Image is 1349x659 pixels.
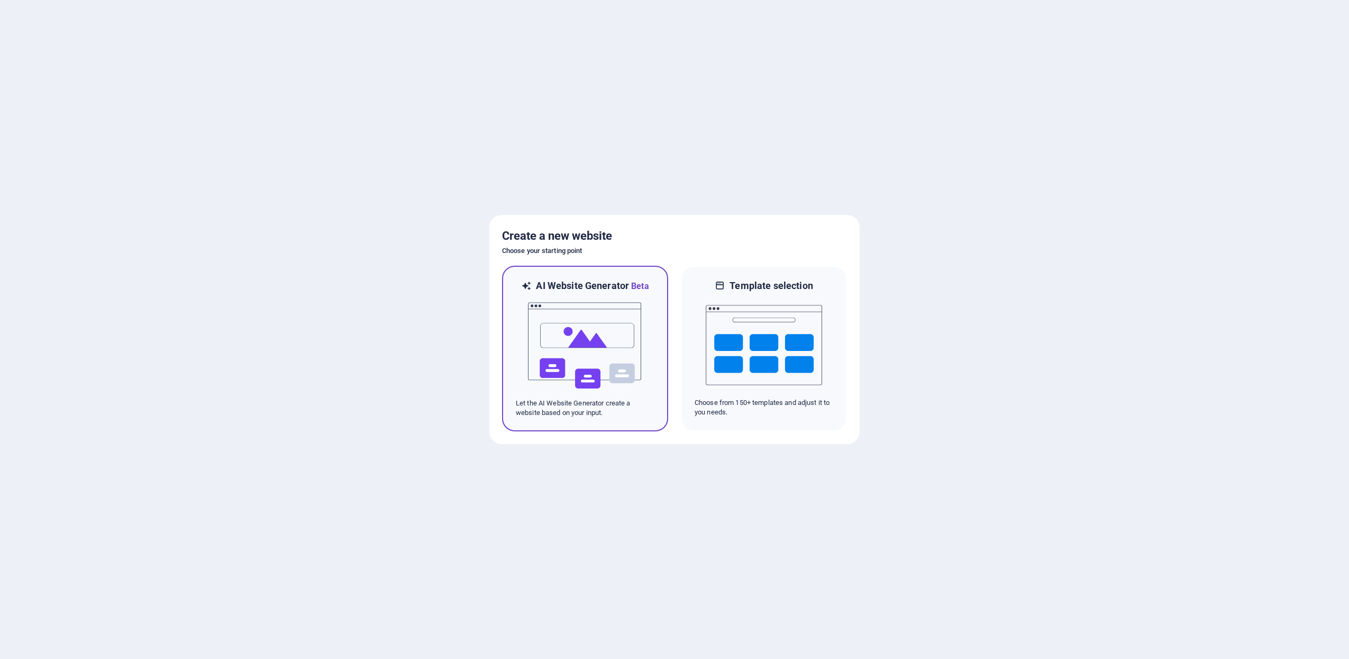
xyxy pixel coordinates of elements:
div: Template selectionChoose from 150+ templates and adjust it to you needs. [681,266,847,431]
h5: Create a new website [502,228,847,245]
p: Let the AI Website Generator create a website based on your input. [516,399,654,418]
h6: AI Website Generator [536,279,649,293]
img: ai [527,293,643,399]
div: AI Website GeneratorBetaaiLet the AI Website Generator create a website based on your input. [502,266,668,431]
span: Beta [629,281,649,291]
p: Choose from 150+ templates and adjust it to you needs. [695,398,833,417]
h6: Choose your starting point [502,245,847,257]
h6: Template selection [730,279,813,292]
